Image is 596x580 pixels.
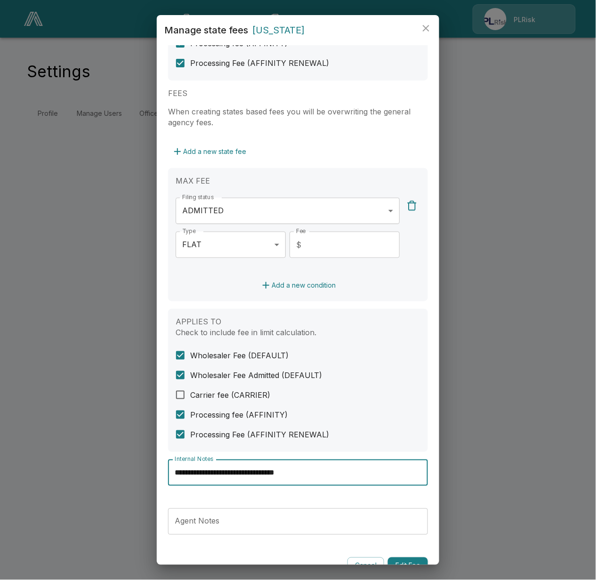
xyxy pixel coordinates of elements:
[182,193,214,201] label: Filing status
[175,455,213,463] label: Internal Notes
[417,19,435,38] button: close
[176,317,221,326] label: APPLIES TO
[347,557,384,575] button: Cancel
[388,557,428,575] button: Edit Fee
[168,89,187,98] label: FEES
[190,389,270,401] span: Carrier fee (CARRIER)
[168,143,250,161] button: Add a new state fee
[176,328,316,337] label: Check to include fee in limit calculation.
[190,57,329,69] span: Processing Fee (AFFINITY RENEWAL)
[257,277,339,294] button: Add a new condition
[190,350,289,361] span: Wholesaler Fee (DEFAULT)
[190,409,288,420] span: Processing fee (AFFINITY)
[182,227,196,235] label: Type
[176,198,400,224] div: ADMITTED
[296,227,306,235] label: Fee
[176,232,286,258] div: FLAT
[190,429,329,440] span: Processing Fee (AFFINITY RENEWAL)
[190,370,322,381] span: Wholesaler Fee Admitted (DEFAULT)
[157,15,439,45] h2: Manage state fees
[406,200,418,211] img: Delete
[168,107,411,127] label: When creating states based fees you will be overwriting the general agency fees.
[296,239,301,250] p: $
[252,24,305,36] span: [US_STATE]
[176,176,210,185] label: MAX FEE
